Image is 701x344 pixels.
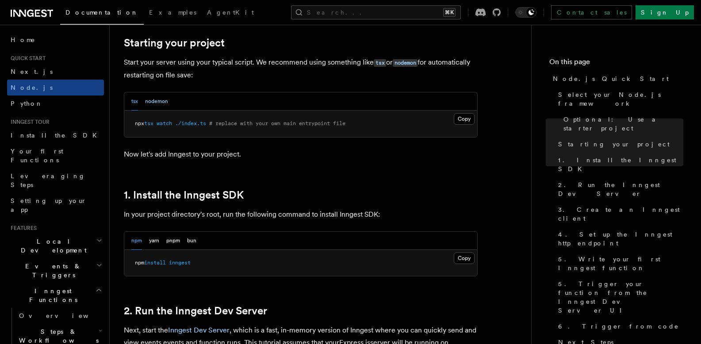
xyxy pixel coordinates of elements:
span: Overview [19,312,110,319]
button: tsx [131,92,138,111]
span: 5. Trigger your function from the Inngest Dev Server UI [558,279,683,315]
a: Overview [15,308,104,324]
code: tsx [374,59,386,67]
kbd: ⌘K [443,8,456,17]
button: Copy [454,113,475,125]
a: Documentation [60,3,144,25]
span: Documentation [65,9,138,16]
span: Events & Triggers [7,262,96,279]
a: 5. Trigger your function from the Inngest Dev Server UI [555,276,683,318]
a: Setting up your app [7,193,104,218]
span: # replace with your own main entrypoint file [209,120,345,126]
h4: On this page [549,57,683,71]
span: inngest [169,260,191,266]
span: AgentKit [207,9,254,16]
a: 1. Install the Inngest SDK [555,152,683,177]
a: 4. Set up the Inngest http endpoint [555,226,683,251]
a: Examples [144,3,202,24]
a: Sign Up [636,5,694,19]
span: Install the SDK [11,132,102,139]
span: npx [135,120,144,126]
button: Toggle dark mode [515,7,536,18]
span: Setting up your app [11,197,87,213]
span: Inngest Functions [7,287,96,304]
button: Events & Triggers [7,258,104,283]
a: 5. Write your first Inngest function [555,251,683,276]
span: 3. Create an Inngest client [558,205,683,223]
span: 2. Run the Inngest Dev Server [558,180,683,198]
a: Starting your project [555,136,683,152]
a: Python [7,96,104,111]
span: Leveraging Steps [11,172,85,188]
a: Optional: Use a starter project [560,111,683,136]
code: nodemon [393,59,418,67]
a: Starting your project [124,37,225,49]
a: Select your Node.js framework [555,87,683,111]
button: nodemon [145,92,168,111]
button: Local Development [7,233,104,258]
span: watch [157,120,172,126]
p: In your project directory's root, run the following command to install Inngest SDK: [124,208,478,221]
span: 6. Trigger from code [558,322,679,331]
button: npm [131,232,142,250]
button: yarn [149,232,159,250]
button: Search...⌘K [291,5,461,19]
span: Optional: Use a starter project [563,115,683,133]
span: npm [135,260,144,266]
span: Quick start [7,55,46,62]
a: Node.js Quick Start [549,71,683,87]
a: 6. Trigger from code [555,318,683,334]
a: tsx [374,58,386,66]
span: Node.js Quick Start [553,74,669,83]
span: Features [7,225,37,232]
a: Node.js [7,80,104,96]
button: Copy [454,252,475,264]
a: AgentKit [202,3,259,24]
a: 3. Create an Inngest client [555,202,683,226]
a: Leveraging Steps [7,168,104,193]
span: Your first Functions [11,148,63,164]
p: Start your server using your typical script. We recommend using something like or for automatical... [124,56,478,81]
span: Home [11,35,35,44]
a: 2. Run the Inngest Dev Server [555,177,683,202]
button: Inngest Functions [7,283,104,308]
span: 4. Set up the Inngest http endpoint [558,230,683,248]
a: 1. Install the Inngest SDK [124,189,244,201]
span: tsx [144,120,153,126]
a: Contact sales [551,5,632,19]
span: Python [11,100,43,107]
a: 2. Run the Inngest Dev Server [124,305,267,317]
a: nodemon [393,58,418,66]
span: 5. Write your first Inngest function [558,255,683,272]
span: Local Development [7,237,96,255]
span: Starting your project [558,140,670,149]
span: Select your Node.js framework [558,90,683,108]
span: 1. Install the Inngest SDK [558,156,683,173]
a: Home [7,32,104,48]
span: Next.js [11,68,53,75]
span: install [144,260,166,266]
span: ./index.ts [175,120,206,126]
button: bun [187,232,196,250]
span: Inngest tour [7,118,50,126]
a: Your first Functions [7,143,104,168]
a: Install the SDK [7,127,104,143]
span: Node.js [11,84,53,91]
span: Examples [149,9,196,16]
a: Inngest Dev Server [168,326,230,334]
p: Now let's add Inngest to your project. [124,148,478,161]
a: Next.js [7,64,104,80]
button: pnpm [166,232,180,250]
